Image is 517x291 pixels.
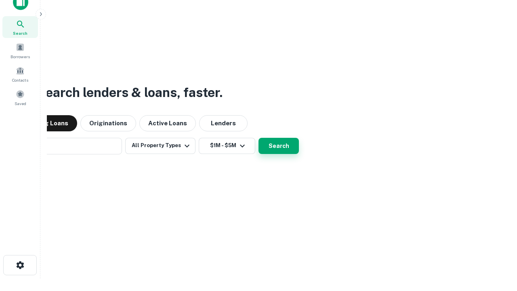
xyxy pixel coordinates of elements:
[2,40,38,61] a: Borrowers
[125,138,195,154] button: All Property Types
[139,115,196,131] button: Active Loans
[2,16,38,38] a: Search
[13,30,27,36] span: Search
[2,63,38,85] a: Contacts
[15,100,26,107] span: Saved
[258,138,299,154] button: Search
[477,226,517,265] iframe: Chat Widget
[80,115,136,131] button: Originations
[37,83,223,102] h3: Search lenders & loans, faster.
[199,115,248,131] button: Lenders
[199,138,255,154] button: $1M - $5M
[2,86,38,108] a: Saved
[11,53,30,60] span: Borrowers
[12,77,28,83] span: Contacts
